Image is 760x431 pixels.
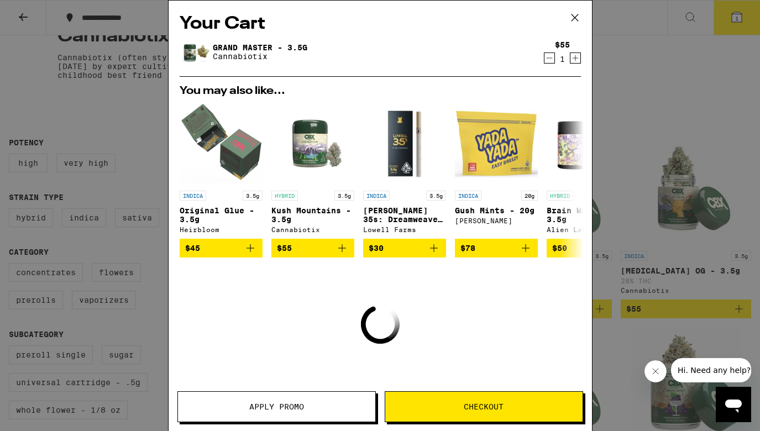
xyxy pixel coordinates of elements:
[426,191,446,201] p: 3.5g
[521,191,538,201] p: 20g
[180,86,581,97] h2: You may also like...
[180,12,581,36] h2: Your Cart
[460,244,475,253] span: $78
[363,102,446,185] img: Lowell Farms - Lowell 35s: Dreamweaver 10 Pack - 3.5g
[385,391,583,422] button: Checkout
[180,226,263,233] div: Heirbloom
[271,226,354,233] div: Cannabiotix
[644,360,667,382] iframe: Close message
[177,391,376,422] button: Apply Promo
[716,387,751,422] iframe: Button to launch messaging window
[271,102,354,185] img: Cannabiotix - Kush Mountains - 3.5g
[363,226,446,233] div: Lowell Farms
[555,55,570,64] div: 1
[547,191,573,201] p: HYBRID
[363,102,446,239] a: Open page for Lowell 35s: Dreamweaver 10 Pack - 3.5g from Lowell Farms
[547,102,630,239] a: Open page for Brain Wash - 3.5g from Alien Labs
[363,191,390,201] p: INDICA
[555,40,570,49] div: $55
[249,403,304,411] span: Apply Promo
[547,206,630,224] p: Brain Wash - 3.5g
[180,206,263,224] p: Original Glue - 3.5g
[547,239,630,257] button: Add to bag
[271,191,298,201] p: HYBRID
[455,102,538,185] img: Yada Yada - Gush Mints - 20g
[544,52,555,64] button: Decrement
[180,102,263,185] img: Heirbloom - Original Glue - 3.5g
[552,244,567,253] span: $50
[277,244,292,253] span: $55
[570,52,581,64] button: Increment
[547,102,630,185] img: Alien Labs - Brain Wash - 3.5g
[455,191,481,201] p: INDICA
[243,191,263,201] p: 3.5g
[180,191,206,201] p: INDICA
[464,403,504,411] span: Checkout
[180,239,263,257] button: Add to bag
[455,217,538,224] div: [PERSON_NAME]
[213,43,307,52] a: Grand Master - 3.5g
[455,206,538,215] p: Gush Mints - 20g
[369,244,384,253] span: $30
[455,239,538,257] button: Add to bag
[271,206,354,224] p: Kush Mountains - 3.5g
[547,226,630,233] div: Alien Labs
[180,36,211,67] img: Grand Master - 3.5g
[271,102,354,239] a: Open page for Kush Mountains - 3.5g from Cannabiotix
[271,239,354,257] button: Add to bag
[455,102,538,239] a: Open page for Gush Mints - 20g from Yada Yada
[363,239,446,257] button: Add to bag
[213,52,307,61] p: Cannabiotix
[185,244,200,253] span: $45
[180,102,263,239] a: Open page for Original Glue - 3.5g from Heirbloom
[671,358,751,382] iframe: Message from company
[334,191,354,201] p: 3.5g
[363,206,446,224] p: [PERSON_NAME] 35s: Dreamweaver 10 Pack - 3.5g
